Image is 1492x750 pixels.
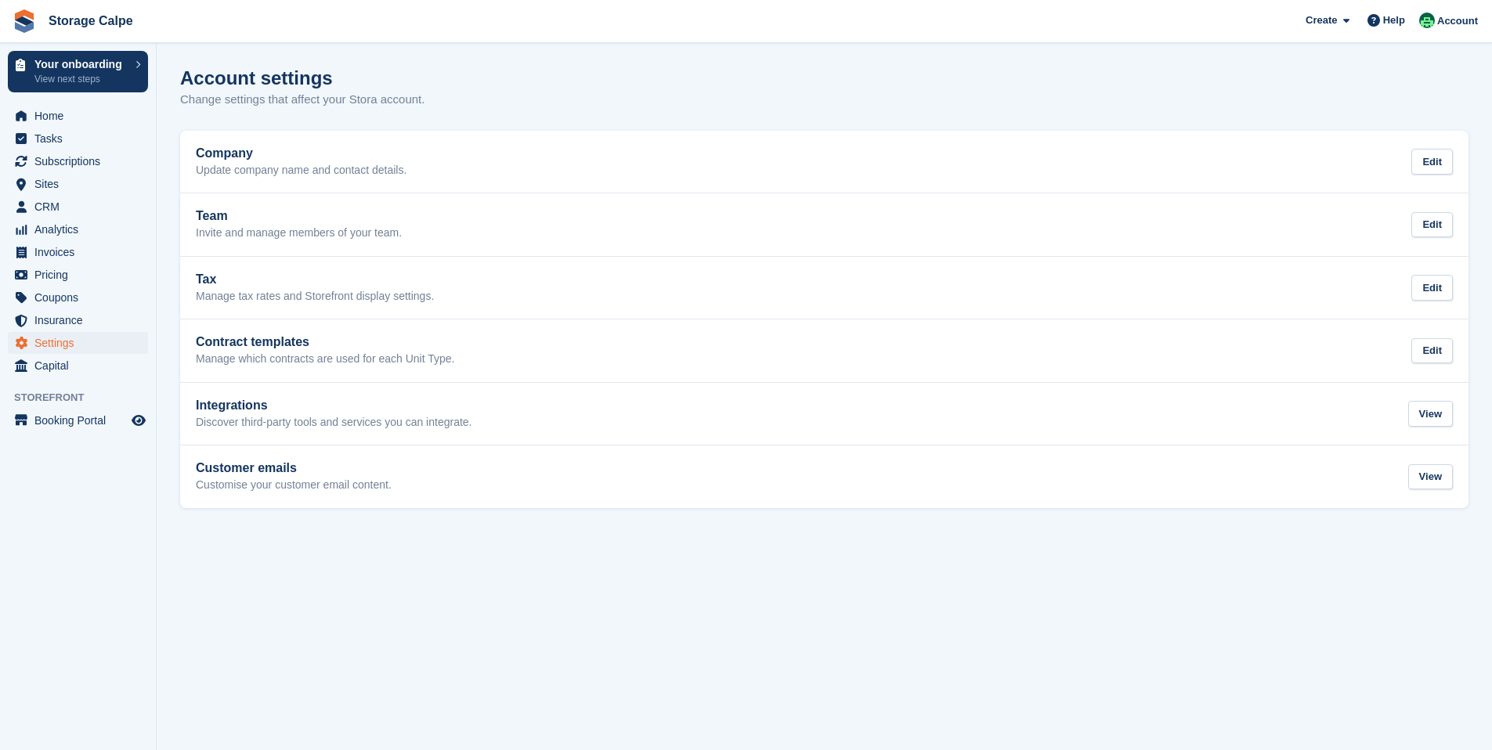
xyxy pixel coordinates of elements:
h2: Company [196,146,406,160]
a: menu [8,355,148,377]
a: menu [8,264,148,286]
span: Capital [34,355,128,377]
a: Tax Manage tax rates and Storefront display settings. Edit [180,257,1469,319]
div: View [1408,464,1453,490]
h2: Team [196,209,402,223]
p: View next steps [34,72,128,86]
p: Customise your customer email content. [196,478,392,492]
a: menu [8,196,148,218]
span: Subscriptions [34,150,128,172]
span: Storefront [14,390,156,406]
p: Invite and manage members of your team. [196,226,402,240]
span: Home [34,105,128,127]
div: View [1408,401,1453,427]
p: Manage tax rates and Storefront display settings. [196,290,434,304]
img: Calpe Storage [1419,13,1435,28]
p: Update company name and contact details. [196,164,406,178]
span: Insurance [34,309,128,331]
span: Create [1306,13,1337,28]
a: Team Invite and manage members of your team. Edit [180,193,1469,256]
a: menu [8,150,148,172]
span: Analytics [34,218,128,240]
a: Your onboarding View next steps [8,51,148,92]
div: Edit [1411,149,1453,175]
span: Pricing [34,264,128,286]
a: menu [8,218,148,240]
a: Company Update company name and contact details. Edit [180,131,1469,193]
a: menu [8,241,148,263]
p: Your onboarding [34,59,128,70]
a: Storage Calpe [42,8,139,34]
span: Booking Portal [34,409,128,431]
a: Integrations Discover third-party tools and services you can integrate. View [180,383,1469,445]
p: Discover third-party tools and services you can integrate. [196,416,472,430]
span: Help [1383,13,1405,28]
h2: Customer emails [196,461,392,475]
span: Settings [34,332,128,354]
p: Change settings that affect your Stora account. [180,91,424,109]
a: menu [8,128,148,150]
a: menu [8,409,148,431]
span: Coupons [34,287,128,308]
div: Edit [1411,275,1453,301]
h2: Contract templates [196,335,454,349]
img: stora-icon-8386f47178a22dfd0bd8f6a31ec36ba5ce8667c1dd55bd0f319d3a0aa187defe.svg [13,9,36,33]
h2: Tax [196,272,434,287]
span: CRM [34,196,128,218]
h2: Integrations [196,398,472,413]
a: menu [8,105,148,127]
div: Edit [1411,212,1453,238]
div: Edit [1411,338,1453,364]
h1: Account settings [180,67,333,88]
a: menu [8,173,148,195]
a: Contract templates Manage which contracts are used for each Unit Type. Edit [180,319,1469,382]
a: menu [8,332,148,354]
a: menu [8,287,148,308]
span: Account [1437,13,1478,29]
p: Manage which contracts are used for each Unit Type. [196,352,454,366]
span: Invoices [34,241,128,263]
span: Sites [34,173,128,195]
span: Tasks [34,128,128,150]
a: Preview store [129,411,148,430]
a: Customer emails Customise your customer email content. View [180,445,1469,508]
a: menu [8,309,148,331]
